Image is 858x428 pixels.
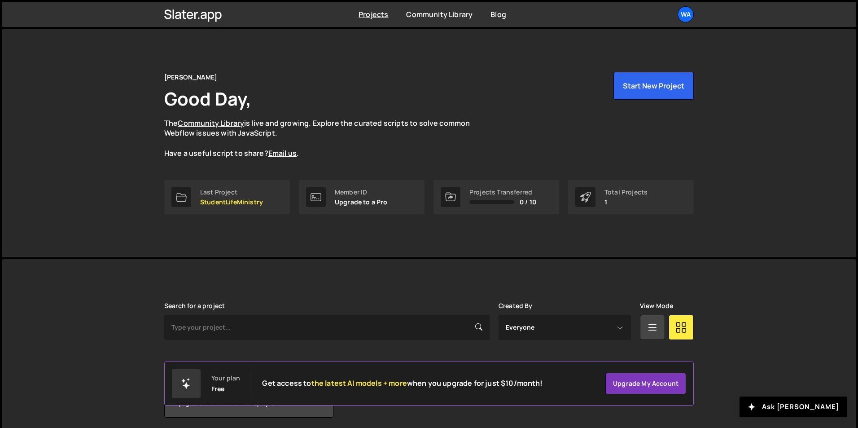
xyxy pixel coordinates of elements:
div: Last Project [200,189,263,196]
div: Your plan [211,375,240,382]
a: Projects [359,9,388,19]
p: 1 [604,199,648,206]
label: View Mode [640,302,673,309]
a: Last Project StudentLifeMinistry [164,180,290,214]
a: Email us [268,148,297,158]
a: Community Library [406,9,473,19]
p: The is live and growing. Explore the curated scripts to solve common Webflow issues with JavaScri... [164,118,487,159]
a: wa [678,6,694,22]
button: Ask [PERSON_NAME] [740,397,847,417]
span: 0 / 10 [520,199,536,206]
a: Blog [490,9,506,19]
div: Projects Transferred [469,189,536,196]
span: the latest AI models + more [311,378,407,388]
input: Type your project... [164,315,490,340]
div: Member ID [335,189,388,196]
p: StudentLifeMinistry [200,199,263,206]
button: Start New Project [613,72,694,100]
a: Upgrade my account [605,373,686,394]
h2: Get access to when you upgrade for just $10/month! [262,379,543,388]
div: Total Projects [604,189,648,196]
a: Community Library [178,118,244,128]
p: Upgrade to a Pro [335,199,388,206]
div: Free [211,385,225,393]
label: Created By [499,302,533,309]
label: Search for a project [164,302,225,309]
div: [PERSON_NAME] [164,72,217,83]
h1: Good Day, [164,86,251,111]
